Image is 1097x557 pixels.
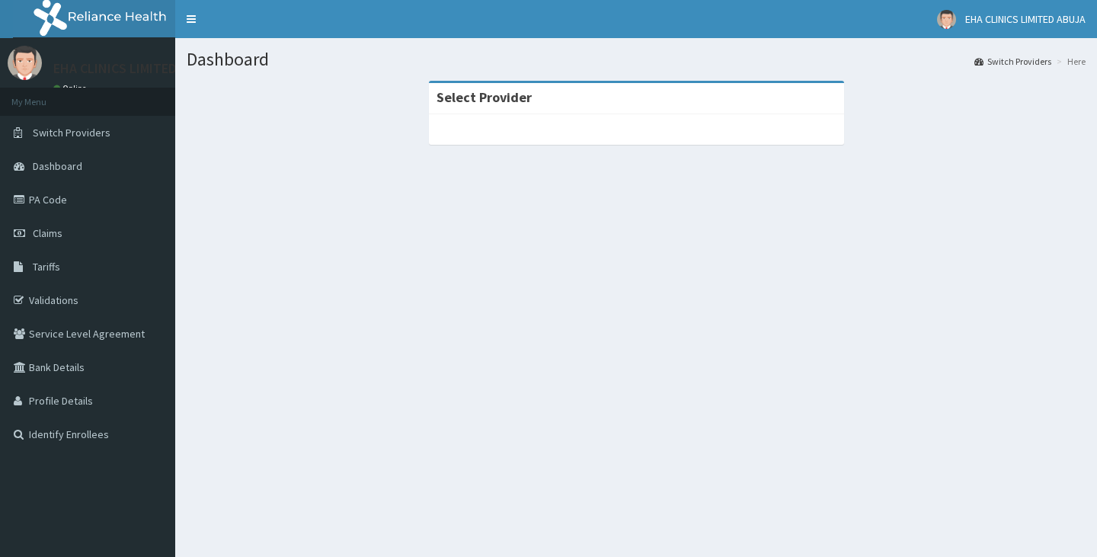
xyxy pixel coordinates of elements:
[33,159,82,173] span: Dashboard
[33,260,60,274] span: Tariffs
[53,83,90,94] a: Online
[8,46,42,80] img: User Image
[33,126,110,139] span: Switch Providers
[33,226,62,240] span: Claims
[1053,55,1086,68] li: Here
[437,88,532,106] strong: Select Provider
[937,10,956,29] img: User Image
[974,55,1051,68] a: Switch Providers
[965,12,1086,26] span: EHA CLINICS LIMITED ABUJA
[53,62,218,75] p: EHA CLINICS LIMITED ABUJA
[187,50,1086,69] h1: Dashboard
